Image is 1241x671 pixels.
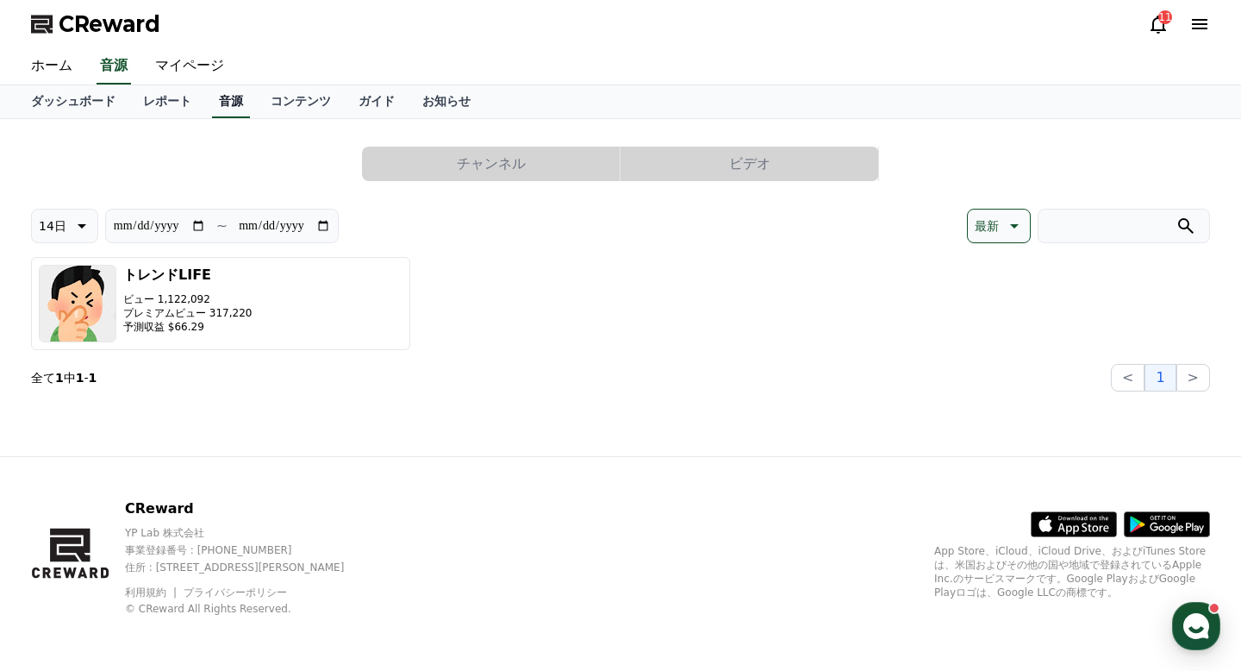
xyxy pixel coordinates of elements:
p: YP Lab 株式会社 [125,526,374,540]
h3: トレンドLIFE [123,265,252,285]
p: ビュー 1,122,092 [123,292,252,306]
a: ガイド [345,85,408,118]
a: Messages [114,528,222,571]
p: 予測収益 $66.29 [123,320,252,334]
a: お知らせ [408,85,484,118]
p: 住所 : [STREET_ADDRESS][PERSON_NAME] [125,561,374,574]
strong: 1 [76,371,84,385]
button: トレンドLIFE ビュー 1,122,092 プレミアムビュー 317,220 予測収益 $66.29 [31,257,410,350]
span: Home [44,554,74,568]
a: ビデオ [620,147,879,181]
a: マイページ [141,48,238,85]
button: ビデオ [620,147,878,181]
p: CReward [125,499,374,519]
p: 全て 中 - [31,369,97,386]
span: Settings [255,554,297,568]
a: CReward [31,10,160,38]
button: > [1176,364,1210,392]
button: 1 [1144,364,1176,392]
a: ダッシュボード [17,85,129,118]
button: チャンネル [362,147,620,181]
p: ~ [216,216,228,236]
a: ホーム [17,48,86,85]
a: コンテンツ [257,85,345,118]
strong: 1 [89,371,97,385]
a: 利用規約 [125,586,179,599]
p: App Store、iCloud、iCloud Drive、およびiTunes Storeは、米国およびその他の国や地域で登録されているApple Inc.のサービスマークです。Google P... [934,544,1210,599]
a: 音源 [97,48,131,85]
button: < [1111,364,1144,392]
button: 最新 [967,209,1031,243]
strong: 1 [55,371,64,385]
p: プレミアムビュー 317,220 [123,306,252,320]
p: © CReward All Rights Reserved. [125,602,374,616]
button: 14日 [31,209,98,243]
span: Messages [143,555,194,568]
p: 最新 [975,214,999,238]
a: チャンネル [362,147,620,181]
a: 音源 [212,85,250,118]
a: Home [5,528,114,571]
p: 事業登録番号 : [PHONE_NUMBER] [125,543,374,557]
img: トレンドLIFE [39,265,116,342]
a: Settings [222,528,331,571]
a: 11 [1148,14,1169,34]
span: CReward [59,10,160,38]
a: レポート [129,85,205,118]
a: プライバシーポリシー [184,586,287,599]
div: 11 [1158,10,1172,24]
p: 14日 [39,214,66,238]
